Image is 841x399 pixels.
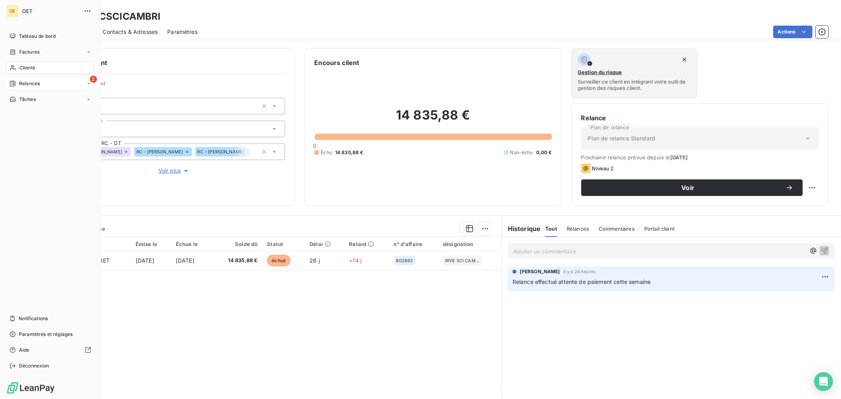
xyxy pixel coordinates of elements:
img: Logo LeanPay [6,382,55,394]
span: Prochaine relance prévue depuis le [581,154,819,160]
span: Factures [19,48,39,56]
div: OE [6,5,19,17]
span: 14 835,88 € [216,257,257,265]
button: Voir plus [63,166,285,175]
span: Relances [19,80,40,87]
a: Aide [6,344,94,356]
h3: BPO - CSCICAMBRI [69,9,160,24]
span: Voir plus [159,167,190,175]
span: Relances [567,226,589,232]
span: 26 j [310,257,320,264]
span: [DATE] [176,257,194,264]
span: IRVE SCI CAMBRIDGE [445,258,480,263]
span: 14 835,88 € [335,149,364,156]
span: Paramètres et réglages [19,331,73,338]
span: échue [267,255,291,267]
div: désignation [443,241,496,247]
span: Surveiller ce client en intégrant votre outil de gestion des risques client. [578,78,691,91]
span: OET [22,8,79,14]
h2: 14 835,88 € [314,107,552,131]
div: Retard [349,241,384,247]
div: Émise le [136,241,166,247]
span: RC - [PERSON_NAME] [198,149,244,154]
span: Échu [321,149,332,156]
h6: Informations client [48,58,285,67]
span: Contacts & Adresses [103,28,158,36]
button: Gestion du risqueSurveiller ce client en intégrant votre outil de gestion des risques client. [571,48,697,99]
span: 0 [313,143,316,149]
span: Aide [19,347,30,354]
span: il y a 24 heures [563,269,596,274]
span: Clients [19,64,35,71]
span: 802892 [396,258,413,263]
span: Plan de relance Standard [588,134,656,142]
span: RC - [PERSON_NAME] [136,149,183,154]
h6: Historique [502,224,541,233]
div: Statut [267,241,300,247]
span: Portail client [644,226,675,232]
span: Tâches [19,96,36,103]
h6: Encours client [314,58,359,67]
span: [DATE] [670,154,688,160]
div: Délai [310,241,339,247]
span: Notifications [19,315,48,322]
span: 2 [90,76,97,83]
div: Échue le [176,241,207,247]
input: Ajouter une valeur [252,148,258,155]
span: Paramètres [167,28,198,36]
h6: Relance [581,113,819,123]
span: Propriétés Client [63,80,285,91]
span: [DATE] [136,257,154,264]
div: n° d'affaire [394,241,434,247]
div: Solde dû [216,241,257,247]
span: Gestion du risque [578,69,622,75]
span: Voir [591,185,785,191]
span: Tout [545,226,557,232]
div: Open Intercom Messenger [814,372,833,391]
span: Tableau de bord [19,33,56,40]
button: Voir [581,179,803,196]
button: Actions [773,26,813,38]
span: Commentaires [599,226,635,232]
span: Déconnexion [19,362,49,369]
span: [PERSON_NAME] [520,268,560,275]
span: Relance effectué attente de paiement cette semaine [513,278,651,285]
span: 0,00 € [536,149,552,156]
span: Niveau 2 [592,165,614,172]
span: Non-échu [510,149,533,156]
span: +14 j [349,257,362,264]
